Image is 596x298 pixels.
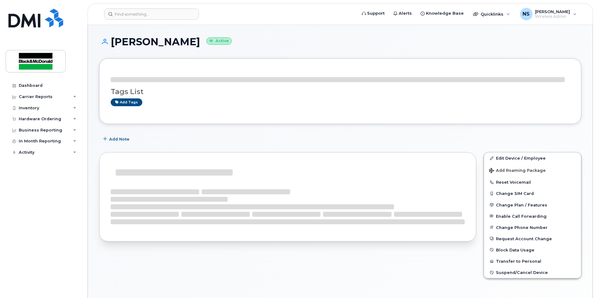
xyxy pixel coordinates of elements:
button: Change SIM Card [484,188,581,199]
h1: [PERSON_NAME] [99,36,581,47]
span: Add Note [109,136,129,142]
button: Add Note [99,133,135,145]
button: Change Plan / Features [484,199,581,211]
span: Change Plan / Features [496,202,547,207]
button: Change Phone Number [484,222,581,233]
span: Enable Call Forwarding [496,214,547,218]
small: Active [206,37,232,45]
button: Suspend/Cancel Device [484,267,581,278]
span: Add Roaming Package [489,168,546,174]
a: Add tags [111,98,142,106]
button: Transfer to Personal [484,256,581,267]
button: Enable Call Forwarding [484,211,581,222]
h3: Tags List [111,88,570,96]
button: Block Data Usage [484,244,581,256]
button: Request Account Change [484,233,581,244]
a: Edit Device / Employee [484,152,581,164]
button: Add Roaming Package [484,164,581,176]
button: Reset Voicemail [484,176,581,188]
span: Suspend/Cancel Device [496,270,548,275]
